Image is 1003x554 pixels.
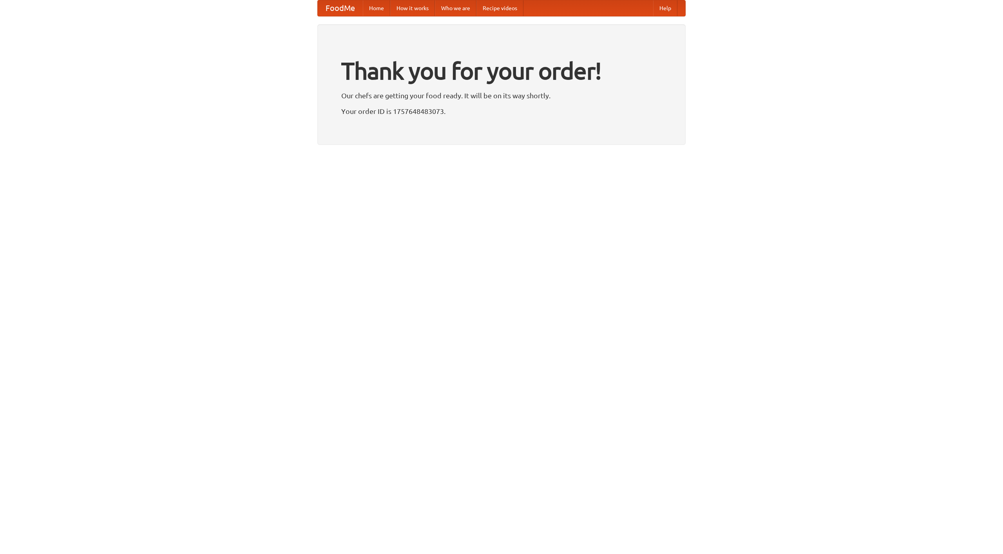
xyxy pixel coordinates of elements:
a: FoodMe [318,0,363,16]
a: Help [653,0,677,16]
h1: Thank you for your order! [341,52,662,90]
a: Home [363,0,390,16]
p: Our chefs are getting your food ready. It will be on its way shortly. [341,90,662,101]
a: Who we are [435,0,476,16]
a: Recipe videos [476,0,523,16]
a: How it works [390,0,435,16]
p: Your order ID is 1757648483073. [341,105,662,117]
